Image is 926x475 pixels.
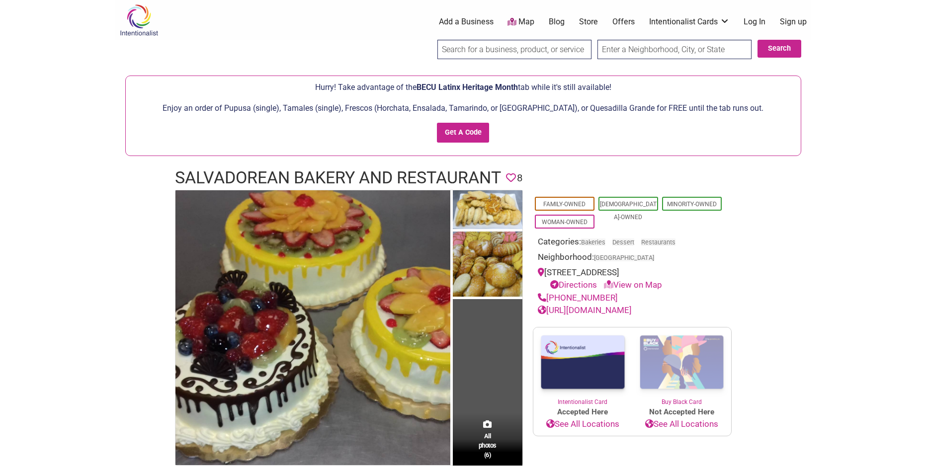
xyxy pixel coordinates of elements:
[632,418,731,431] a: See All Locations
[115,4,163,36] img: Intentionalist
[758,40,801,58] button: Search
[612,16,635,27] a: Offers
[667,201,717,208] a: Minority-Owned
[641,238,675,246] a: Restaurants
[600,201,657,221] a: [DEMOGRAPHIC_DATA]-Owned
[594,255,654,261] span: [GEOGRAPHIC_DATA]
[612,238,634,246] a: Dessert
[581,238,605,246] a: Bakeries
[437,123,489,143] input: Get A Code
[543,201,586,208] a: Family-Owned
[579,16,598,27] a: Store
[632,406,731,418] span: Not Accepted Here
[533,327,632,397] img: Intentionalist Card
[538,236,727,251] div: Categories:
[533,327,632,406] a: Intentionalist Card
[649,16,730,27] a: Intentionalist Cards
[533,418,632,431] a: See All Locations
[437,40,591,59] input: Search for a business, product, or service
[538,266,727,292] div: [STREET_ADDRESS]
[417,82,518,92] span: BECU Latinx Heritage Month
[604,280,662,290] a: View on Map
[131,102,796,115] p: Enjoy an order of Pupusa (single), Tamales (single), Frescos (Horchata, Ensalada, Tamarindo, or [...
[439,16,494,27] a: Add a Business
[597,40,752,59] input: Enter a Neighborhood, City, or State
[542,219,588,226] a: Woman-Owned
[131,81,796,94] p: Hurry! Take advantage of the tab while it's still available!
[538,305,632,315] a: [URL][DOMAIN_NAME]
[550,280,597,290] a: Directions
[175,166,501,190] h1: Salvadorean Bakery and Restaurant
[632,327,731,398] img: Buy Black Card
[507,16,534,28] a: Map
[549,16,565,27] a: Blog
[780,16,807,27] a: Sign up
[538,293,618,303] a: [PHONE_NUMBER]
[517,170,522,186] span: 8
[538,251,727,266] div: Neighborhood:
[744,16,765,27] a: Log In
[479,431,497,460] span: All photos (6)
[632,327,731,407] a: Buy Black Card
[533,406,632,418] span: Accepted Here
